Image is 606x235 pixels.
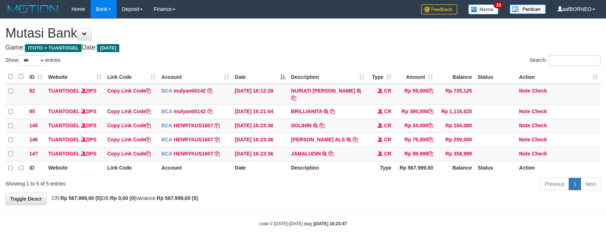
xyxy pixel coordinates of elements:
a: Copy Rp 59,000 to clipboard [428,88,433,94]
span: 145 [29,123,38,128]
th: Account [158,161,232,175]
th: Status [475,70,516,84]
th: Balance [436,70,475,84]
a: Next [581,178,601,190]
td: DPS [45,119,104,133]
a: Copy Rp 99,999 to clipboard [428,151,433,157]
th: Type [367,161,394,175]
span: BCA [161,108,172,114]
a: 1 [569,178,581,190]
a: TUANTOGEL [48,108,80,114]
th: Rp 567.999,00 [394,161,436,175]
span: CR [384,123,391,128]
th: Date [232,161,288,175]
a: BRILLIANITA [291,108,322,114]
th: Website [45,161,104,175]
a: Copy HENRYKUS1607 to clipboard [215,151,220,157]
th: Status [475,161,516,175]
a: mulyanti0142 [174,88,206,94]
a: Copy Link Code [107,123,151,128]
a: Check [532,137,547,142]
a: Copy BRILLIANITA to clipboard [330,108,335,114]
a: TUANTOGEL [48,88,80,94]
label: Show entries [5,55,61,66]
th: Balance [436,161,475,175]
a: Copy Rp 75,000 to clipboard [428,137,433,142]
td: DPS [45,133,104,147]
span: BCA [161,123,172,128]
a: Copy mulyanti0142 to clipboard [207,108,212,114]
a: Copy Link Code [107,137,151,142]
td: DPS [45,84,104,105]
a: Toggle Descr [5,193,47,205]
a: SOLIHIN [291,123,312,128]
a: Copy Rp 300,000 to clipboard [428,108,433,114]
a: TUANTOGEL [48,137,80,142]
input: Search: [549,55,601,66]
img: MOTION_logo.png [5,4,61,14]
td: Rp 735,125 [436,84,475,105]
th: Amount: activate to sort column ascending [394,70,436,84]
span: [DATE] [97,44,119,52]
a: Copy NURIATI GANS to clipboard [291,95,296,101]
th: Action: activate to sort column ascending [516,70,601,84]
td: Rp 259,000 [436,133,475,147]
a: HENRYKUS1607 [174,151,213,157]
th: Date: activate to sort column descending [232,70,288,84]
span: CR [384,151,391,157]
td: Rp 99,999 [394,147,436,161]
strong: Rp 567.999,00 (5) [157,195,198,201]
td: Rp 1,116,625 [436,104,475,119]
label: Search: [530,55,601,66]
span: BCA [161,88,172,94]
a: JAMALUDIN [291,151,321,157]
td: [DATE] 16:12:28 [232,84,288,105]
th: ID [26,161,45,175]
a: TUANTOGEL [48,151,80,157]
a: Note [519,108,530,114]
span: BCA [161,151,172,157]
td: Rp 59,000 [394,84,436,105]
td: DPS [45,147,104,161]
a: Note [519,88,530,94]
a: Copy HENRYKUS1607 to clipboard [215,123,220,128]
td: Rp 184,000 [436,119,475,133]
strong: Rp 567.999,00 (5) [61,195,102,201]
select: Showentries [18,55,45,66]
span: 146 [29,137,38,142]
td: Rp 34,000 [394,119,436,133]
a: HENRYKUS1607 [174,137,213,142]
td: [DATE] 16:23:36 [232,133,288,147]
td: Rp 75,000 [394,133,436,147]
a: Check [532,88,547,94]
img: Button%20Memo.svg [468,4,499,14]
span: 82 [29,88,35,94]
img: panduan.png [510,4,546,14]
span: 147 [29,151,38,157]
h4: Game: Date: [5,44,601,51]
a: Check [532,151,547,157]
a: mulyanti0142 [174,108,206,114]
span: CR: DB: Variance: [48,195,198,201]
th: ID: activate to sort column ascending [26,70,45,84]
small: code © [DATE]-[DATE] dwg | [259,221,347,226]
a: Check [532,108,547,114]
th: Link Code: activate to sort column ascending [104,70,158,84]
a: HENRYKUS1607 [174,123,213,128]
td: [DATE] 16:23:36 [232,119,288,133]
td: [DATE] 16:21:04 [232,104,288,119]
a: Copy Link Code [107,151,151,157]
a: Previous [540,178,569,190]
span: ITOTO > TUANTOGEL [25,44,82,52]
a: Copy Link Code [107,88,151,94]
a: Copy JAMALUDIN to clipboard [328,151,333,157]
a: Copy PHANG SUSANTO ALS to clipboard [353,137,358,142]
span: CR [384,137,391,142]
a: Note [519,137,530,142]
th: Type: activate to sort column ascending [367,70,394,84]
a: Note [519,151,530,157]
strong: [DATE] 16:23:47 [314,221,347,226]
a: NURIATI [PERSON_NAME] [291,88,355,94]
th: Link Code [104,161,158,175]
a: Copy SOLIHIN to clipboard [319,123,324,128]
